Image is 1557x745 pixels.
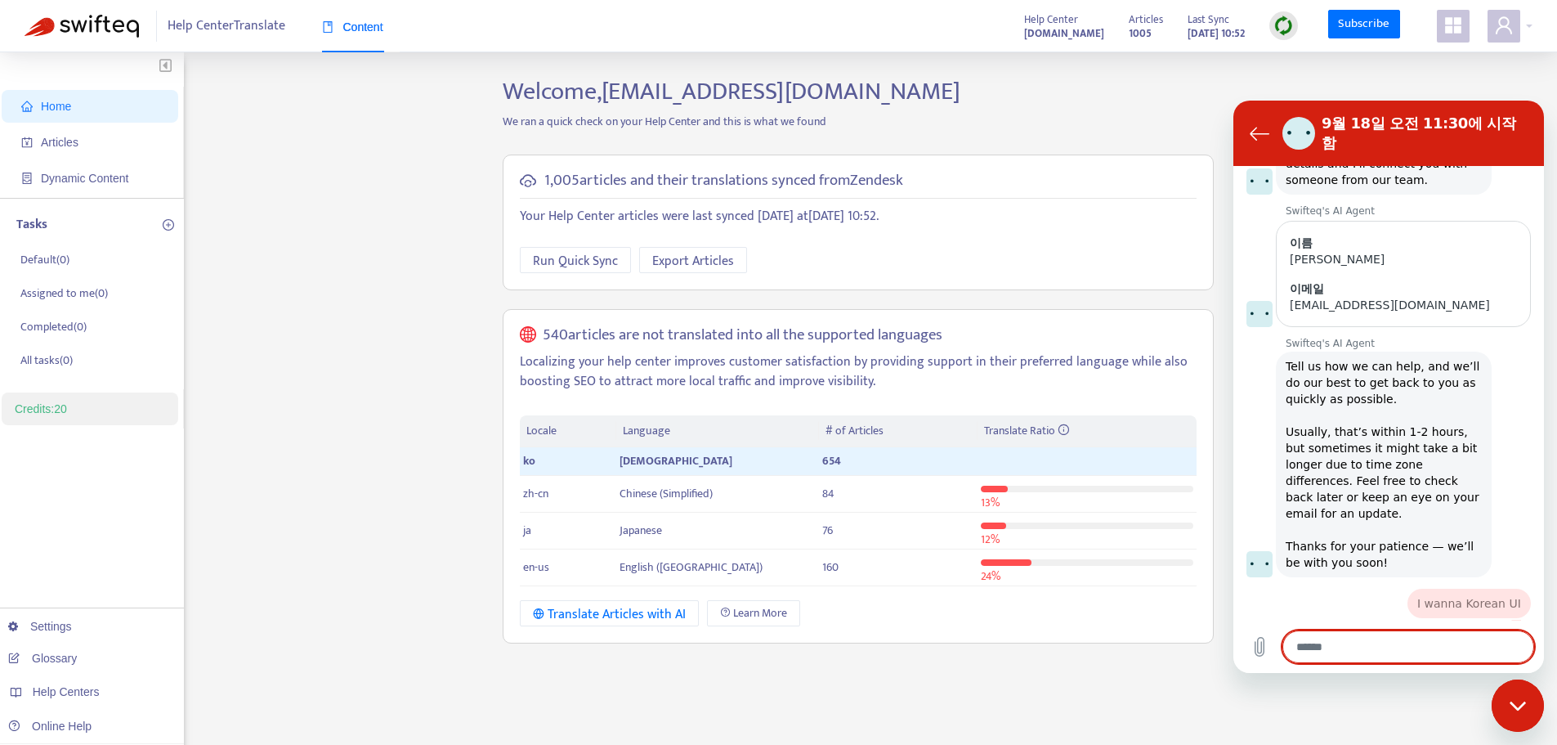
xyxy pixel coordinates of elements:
span: zh-cn [523,484,548,503]
span: Content [322,20,383,34]
a: Learn More [707,600,800,626]
strong: 1005 [1129,25,1152,43]
span: container [21,173,33,184]
iframe: 메시징 창 [1233,101,1544,673]
p: We ran a quick check on your Help Center and this is what we found [490,113,1226,130]
span: [DEMOGRAPHIC_DATA] [620,451,732,470]
span: Help Center Translate [168,11,285,42]
a: Online Help [8,720,92,733]
span: user [1494,16,1514,35]
span: Help Center [1024,11,1078,29]
th: Language [616,415,819,447]
span: 160 [822,558,839,577]
span: 24 % [981,567,1000,586]
a: Glossary [8,652,77,665]
span: 654 [822,451,841,470]
span: plus-circle [163,219,174,231]
span: appstore [1443,16,1463,35]
span: 76 [822,521,833,540]
span: ko [523,451,535,470]
span: Welcome, [EMAIL_ADDRESS][DOMAIN_NAME] [503,71,960,112]
span: Home [41,100,71,113]
span: Last Sync [1188,11,1229,29]
span: home [21,101,33,112]
span: cloud-sync [520,173,536,189]
span: global [520,326,536,345]
span: Articles [41,136,78,149]
span: Learn More [733,604,787,622]
a: [DOMAIN_NAME] [1024,24,1104,43]
button: Export Articles [639,247,747,273]
span: Run Quick Sync [533,251,618,272]
span: Help Centers [33,685,100,698]
span: English ([GEOGRAPHIC_DATA]) [620,558,763,577]
th: # of Articles [819,415,977,447]
strong: [DATE] 10:52 [1188,25,1245,43]
button: Translate Articles with AI [520,600,699,626]
button: Run Quick Sync [520,247,631,273]
iframe: 메시징 창을 시작하는 버튼, 대화 진행 중 [1492,680,1544,732]
img: sync.dc5367851b00ba804db3.png [1273,16,1294,36]
span: Dynamic Content [41,172,128,185]
div: Translate Ratio [984,422,1190,440]
span: 12 % [981,530,1000,549]
span: Articles [1129,11,1163,29]
p: Completed ( 0 ) [20,318,87,335]
p: Default ( 0 ) [20,251,69,268]
p: Assigned to me ( 0 ) [20,285,108,302]
th: Locale [520,415,616,447]
span: Japanese [620,521,662,540]
span: 13 % [981,493,1000,512]
a: Subscribe [1328,10,1400,39]
p: Your Help Center articles were last synced [DATE] at [DATE] 10:52 . [520,207,1197,227]
h5: 1,005 articles and their translations synced from Zendesk [544,172,903,191]
span: 84 [822,484,834,503]
img: Swifteq [25,15,139,38]
strong: [DOMAIN_NAME] [1024,25,1104,43]
h5: 540 articles are not translated into all the supported languages [543,326,942,345]
span: ja [523,521,531,540]
p: Localizing your help center improves customer satisfaction by providing support in their preferre... [520,352,1197,392]
span: account-book [21,137,33,148]
p: Tasks [16,215,47,235]
span: book [322,21,333,33]
div: Translate Articles with AI [533,604,686,625]
span: Export Articles [652,251,734,272]
p: All tasks ( 0 ) [20,352,73,369]
span: en-us [523,558,549,577]
a: Credits:20 [15,402,67,415]
a: Settings [8,620,72,633]
span: Chinese (Simplified) [620,484,713,503]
